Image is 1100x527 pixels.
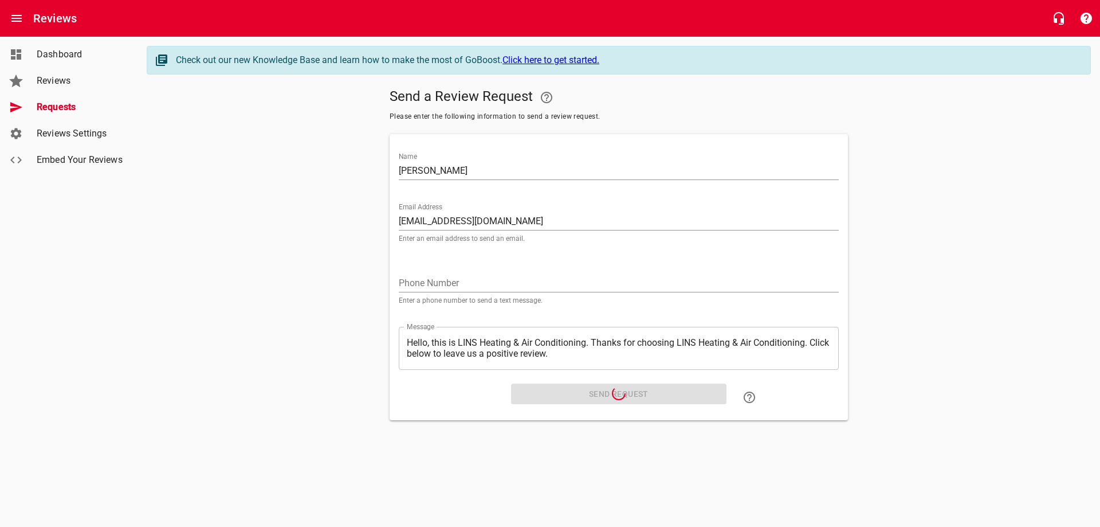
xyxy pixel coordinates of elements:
[37,100,124,114] span: Requests
[3,5,30,32] button: Open drawer
[176,53,1079,67] div: Check out our new Knowledge Base and learn how to make the most of GoBoost.
[37,48,124,61] span: Dashboard
[399,235,839,242] p: Enter an email address to send an email.
[37,74,124,88] span: Reviews
[502,54,599,65] a: Click here to get started.
[736,384,763,411] a: Learn how to "Send a Review Request"
[390,111,848,123] span: Please enter the following information to send a review request.
[1045,5,1072,32] button: Live Chat
[1072,5,1100,32] button: Support Portal
[533,84,560,111] a: Your Google or Facebook account must be connected to "Send a Review Request"
[399,204,442,210] label: Email Address
[407,337,831,359] textarea: Hello, this is LINS Heating & Air Conditioning. Thanks for choosing LINS Heating & Air Conditioni...
[399,297,839,304] p: Enter a phone number to send a text message.
[33,9,77,28] h6: Reviews
[399,153,417,160] label: Name
[37,127,124,140] span: Reviews Settings
[390,84,848,111] h5: Send a Review Request
[37,153,124,167] span: Embed Your Reviews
